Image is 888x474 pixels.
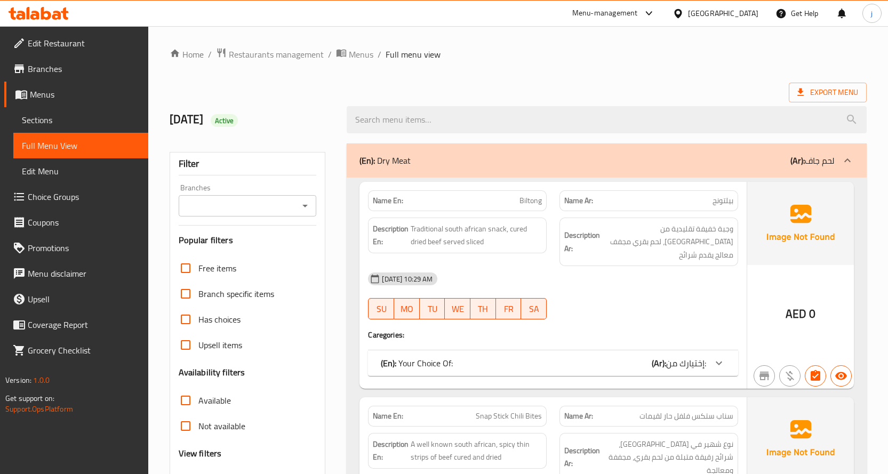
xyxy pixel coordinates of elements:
input: search [347,106,867,133]
a: Support.OpsPlatform [5,402,73,416]
a: Upsell [4,286,148,312]
a: Grocery Checklist [4,338,148,363]
button: Purchased item [779,365,801,387]
span: وجبة خفيفة تقليدية من جنوب أفريقيا، لحم بقري مجفف معالج يقدم شرائح [602,222,733,262]
strong: Name En: [373,195,403,206]
strong: Description En: [373,438,409,464]
h4: Caregories: [368,330,738,340]
span: Available [198,394,231,407]
span: Active [211,116,238,126]
div: Filter [179,152,317,175]
span: A well known south african, spicy thin strips of beef cured and dried [411,438,542,464]
span: إختيارك من: [666,355,706,371]
a: Sections [13,107,148,133]
a: Menus [4,82,148,107]
div: Active [211,114,238,127]
li: / [378,48,381,61]
div: (En): Dry Meat(Ar):لحم جاف [347,143,867,178]
b: (Ar): [652,355,666,371]
h3: Popular filters [179,234,317,246]
span: 1.0.0 [33,373,50,387]
a: Coupons [4,210,148,235]
span: Snap Stick Chili Bites [476,411,542,422]
button: Open [298,198,313,213]
span: 0 [809,303,815,324]
span: SU [373,301,390,317]
b: (En): [359,152,375,168]
strong: Description En: [373,222,409,248]
span: Version: [5,373,31,387]
strong: Description Ar: [564,229,600,255]
span: Menus [349,48,373,61]
span: Full Menu View [22,139,140,152]
span: Upsell [28,293,140,306]
span: TU [424,301,441,317]
a: Coverage Report [4,312,148,338]
button: FR [496,298,522,319]
button: Not branch specific item [754,365,775,387]
p: Your Choice Of: [381,357,453,369]
span: Has choices [198,313,241,326]
span: Coupons [28,216,140,229]
span: Menu disclaimer [28,267,140,280]
a: Restaurants management [216,47,324,61]
li: / [208,48,212,61]
span: سناب ستكس فلفل حار لقيمات [639,411,733,422]
b: (En): [381,355,396,371]
a: Home [170,48,204,61]
span: Export Menu [789,83,867,102]
a: Menu disclaimer [4,261,148,286]
span: Restaurants management [229,48,324,61]
b: (Ar): [790,152,805,168]
span: AED [786,303,806,324]
span: Edit Restaurant [28,37,140,50]
a: Edit Menu [13,158,148,184]
strong: Description Ar: [564,444,600,470]
span: Full menu view [386,48,441,61]
a: Branches [4,56,148,82]
span: Sections [22,114,140,126]
span: [DATE] 10:29 AM [378,274,437,284]
span: TH [475,301,492,317]
button: Available [830,365,852,387]
span: Free items [198,262,236,275]
span: FR [500,301,517,317]
span: Branches [28,62,140,75]
p: Dry Meat [359,154,411,167]
span: Choice Groups [28,190,140,203]
span: Upsell items [198,339,242,351]
span: Biltong [519,195,542,206]
h3: Availability filters [179,366,245,379]
strong: Name En: [373,411,403,422]
span: Menus [30,88,140,101]
a: Full Menu View [13,133,148,158]
span: SA [525,301,542,317]
p: لحم جاف [790,154,835,167]
a: Choice Groups [4,184,148,210]
span: Traditional south african snack, cured dried beef served sliced [411,222,542,248]
button: MO [394,298,420,319]
span: MO [398,301,415,317]
nav: breadcrumb [170,47,867,61]
img: Ae5nvW7+0k+MAAAAAElFTkSuQmCC [747,182,854,265]
li: / [328,48,332,61]
button: SU [368,298,394,319]
span: Get support on: [5,391,54,405]
button: Has choices [805,365,826,387]
button: TU [420,298,445,319]
span: WE [449,301,466,317]
span: Edit Menu [22,165,140,178]
span: بيلتونج [713,195,733,206]
strong: Name Ar: [564,195,593,206]
div: [GEOGRAPHIC_DATA] [688,7,758,19]
span: Export Menu [797,86,858,99]
strong: Name Ar: [564,411,593,422]
button: TH [470,298,496,319]
span: Grocery Checklist [28,344,140,357]
span: Not available [198,420,245,432]
a: Promotions [4,235,148,261]
span: Promotions [28,242,140,254]
h3: View filters [179,447,222,460]
span: j [871,7,873,19]
button: WE [445,298,470,319]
